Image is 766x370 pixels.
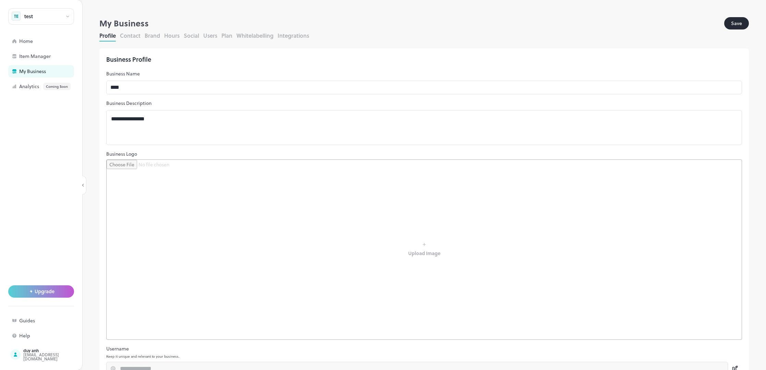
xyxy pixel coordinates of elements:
button: Brand [145,32,160,39]
p: Keep it unique and relevant to your business. [106,354,742,358]
div: TE [12,12,21,21]
button: Plan [221,32,232,39]
span: Upgrade [35,289,54,294]
button: Users [203,32,217,39]
div: Business Profile [106,55,742,63]
p: Business Name [106,70,742,77]
div: duy anh [23,348,88,353]
div: Help [19,333,88,338]
div: Item Manager [19,54,88,59]
p: Business Description [106,100,742,107]
div: Home [19,39,88,44]
button: Social [184,32,199,39]
button: Contact [120,32,141,39]
div: Guides [19,318,88,323]
button: Whitelabelling [236,32,273,39]
div: [EMAIL_ADDRESS][DOMAIN_NAME] [23,353,88,361]
button: Hours [164,32,180,39]
div: Coming Soon [43,83,71,90]
div: test [24,14,33,19]
button: Save [724,17,749,29]
div: Analytics [19,83,88,90]
button: Profile [99,32,116,39]
button: Integrations [278,32,309,39]
p: Business Logo [106,151,742,157]
p: Username [106,345,742,352]
div: My Business [19,69,88,74]
div: My Business [99,17,724,29]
